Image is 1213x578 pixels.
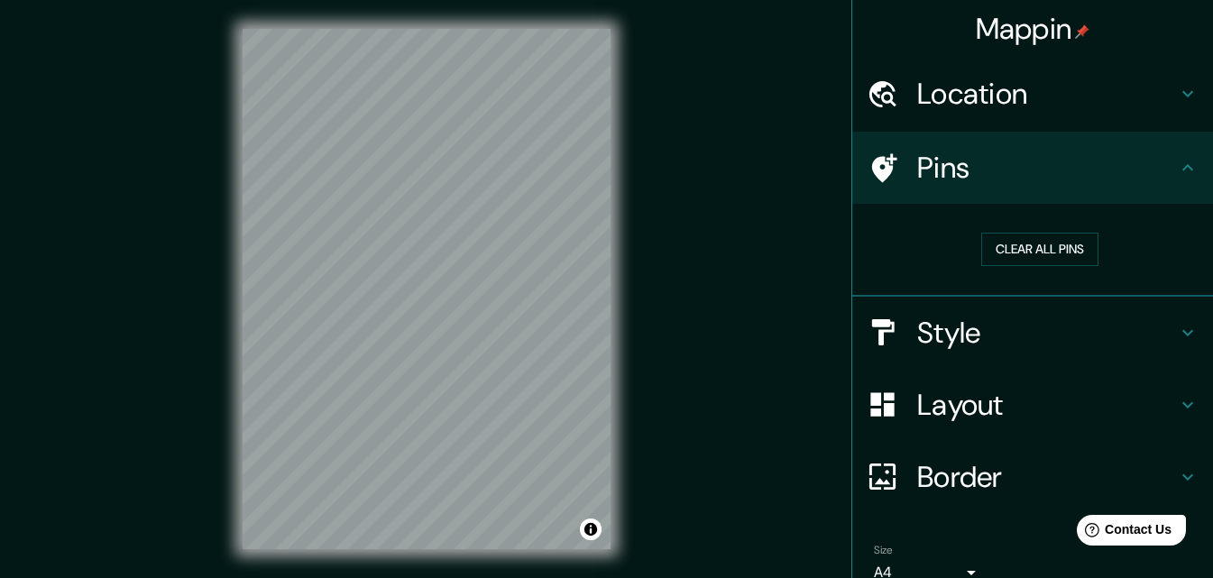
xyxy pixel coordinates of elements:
[852,132,1213,204] div: Pins
[917,387,1177,423] h4: Layout
[1075,24,1089,39] img: pin-icon.png
[1052,508,1193,558] iframe: Help widget launcher
[917,459,1177,495] h4: Border
[852,369,1213,441] div: Layout
[976,11,1090,47] h4: Mappin
[917,76,1177,112] h4: Location
[580,518,602,540] button: Toggle attribution
[852,58,1213,130] div: Location
[917,150,1177,186] h4: Pins
[874,542,893,557] label: Size
[852,441,1213,513] div: Border
[852,297,1213,369] div: Style
[917,315,1177,351] h4: Style
[243,29,611,549] canvas: Map
[981,233,1098,266] button: Clear all pins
